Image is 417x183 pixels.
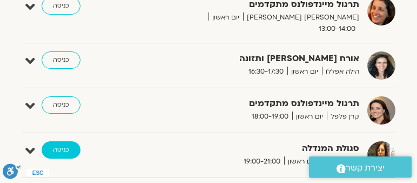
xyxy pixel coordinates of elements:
span: הילה אפללו [322,66,359,77]
a: יצירת קשר [309,156,412,178]
span: יום ראשון [284,156,319,167]
span: 13:00-14:00 [315,23,359,35]
span: [PERSON_NAME] [PERSON_NAME] [243,12,359,23]
a: כניסה [42,96,80,114]
span: קרן פלפל [327,111,359,122]
strong: תרגול מיינדפולנס מתקדמים [169,96,359,111]
span: 18:00-19:00 [248,111,292,122]
a: כניסה [42,51,80,69]
span: 19:00-21:00 [240,156,284,167]
span: יצירת קשר [346,161,385,175]
span: יום ראשון [292,111,327,122]
strong: סגולת המנדלה [169,141,359,156]
strong: אורח [PERSON_NAME] ותזונה [169,51,359,66]
span: 16:30-17:30 [245,66,287,77]
a: כניסה [42,141,80,159]
span: יום ראשון [287,66,322,77]
span: יום ראשון [208,12,243,23]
